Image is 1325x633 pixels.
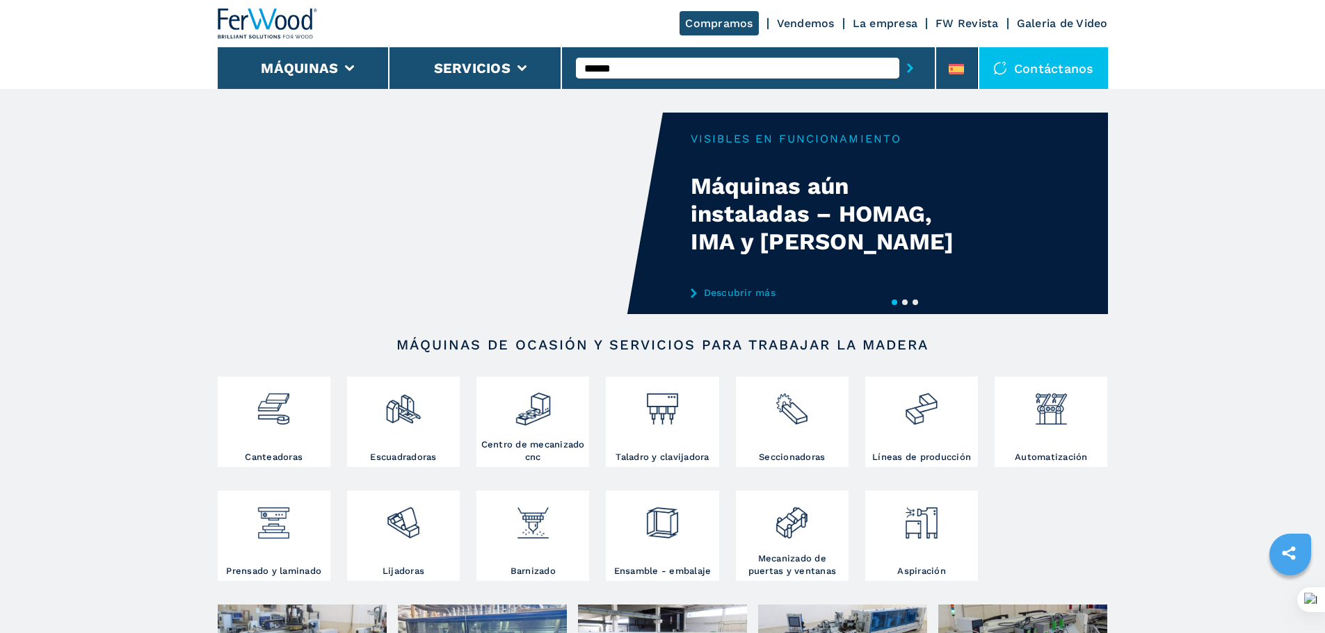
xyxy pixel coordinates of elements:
a: Automatización [995,377,1107,467]
h3: Barnizado [511,565,556,577]
a: Líneas de producción [865,377,978,467]
h3: Prensado y laminado [226,565,321,577]
a: Taladro y clavijadora [606,377,718,467]
h2: Máquinas de ocasión y servicios para trabajar la madera [262,336,1063,353]
a: Canteadoras [218,377,330,467]
a: Galeria de Video [1017,17,1108,30]
img: sezionatrici_2.png [773,380,810,427]
button: 2 [902,299,908,305]
a: Seccionadoras [736,377,849,467]
h3: Mecanizado de puertas y ventanas [739,552,845,577]
a: FW Revista [935,17,999,30]
img: Ferwood [218,8,318,39]
a: Vendemos [777,17,835,30]
a: sharethis [1271,536,1306,570]
img: verniciatura_1.png [515,494,552,541]
h3: Seccionadoras [759,451,825,463]
h3: Aspiración [897,565,946,577]
h3: Centro de mecanizado cnc [480,438,586,463]
button: Servicios [434,60,511,76]
a: Descubrir más [691,287,963,298]
h3: Canteadoras [245,451,303,463]
h3: Escuadradoras [370,451,436,463]
a: Aspiración [865,491,978,581]
img: levigatrici_2.png [385,494,421,541]
a: Compramos [680,11,758,35]
button: 3 [913,299,918,305]
button: 1 [892,299,897,305]
h3: Ensamble - embalaje [614,565,712,577]
video: Your browser does not support the video tag. [218,113,663,314]
img: aspirazione_1.png [903,494,940,541]
img: foratrici_inseritrici_2.png [644,380,681,427]
img: bordatrici_1.png [255,380,292,427]
img: squadratrici_2.png [385,380,421,427]
img: automazione.png [1033,380,1070,427]
a: Mecanizado de puertas y ventanas [736,491,849,581]
img: centro_di_lavoro_cnc_2.png [515,380,552,427]
a: Ensamble - embalaje [606,491,718,581]
button: Máquinas [261,60,338,76]
button: submit-button [899,52,921,84]
img: Contáctanos [993,61,1007,75]
a: Lijadoras [347,491,460,581]
img: montaggio_imballaggio_2.png [644,494,681,541]
h3: Líneas de producción [872,451,971,463]
a: Barnizado [476,491,589,581]
a: Centro de mecanizado cnc [476,377,589,467]
img: lavorazione_porte_finestre_2.png [773,494,810,541]
img: linee_di_produzione_2.png [903,380,940,427]
img: pressa-strettoia.png [255,494,292,541]
div: Contáctanos [979,47,1108,89]
a: La empresa [853,17,918,30]
h3: Taladro y clavijadora [616,451,709,463]
a: Escuadradoras [347,377,460,467]
a: Prensado y laminado [218,491,330,581]
h3: Lijadoras [383,565,424,577]
h3: Automatización [1015,451,1088,463]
